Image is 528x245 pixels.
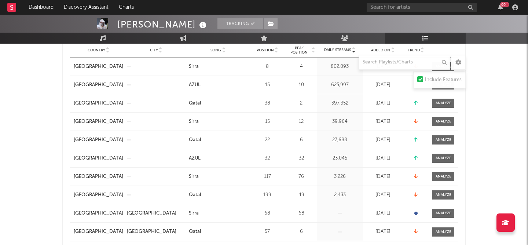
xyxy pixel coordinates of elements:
div: 2 [287,100,315,107]
button: Tracking [217,18,263,29]
a: [GEOGRAPHIC_DATA] [127,210,185,217]
div: 6 [287,136,315,144]
div: 15 [251,118,284,125]
div: AZUL [189,155,201,162]
a: Qatal [189,100,247,107]
a: Qatal [189,191,247,199]
div: [DATE] [364,100,401,107]
div: [GEOGRAPHIC_DATA] [127,210,176,217]
div: 76 [287,173,315,180]
a: AZUL [189,81,247,89]
a: [GEOGRAPHIC_DATA] [74,228,123,235]
div: [GEOGRAPHIC_DATA] [127,228,176,235]
div: 802,093 [319,63,361,70]
span: Peak Position [287,46,311,55]
a: [GEOGRAPHIC_DATA] [74,191,123,199]
span: Position [257,48,274,52]
div: [DATE] [364,155,401,162]
div: 8 [251,63,284,70]
button: 99+ [498,4,503,10]
span: Country [88,48,105,52]
div: 117 [251,173,284,180]
div: [DATE] [364,228,401,235]
div: Qatal [189,100,201,107]
a: Sirra [189,118,247,125]
div: 39,964 [319,118,361,125]
div: Qatal [189,136,201,144]
div: 397,352 [319,100,361,107]
div: Sirra [189,210,199,217]
div: 27,688 [319,136,361,144]
div: [DATE] [364,210,401,217]
div: [DATE] [364,81,401,89]
div: Qatal [189,191,201,199]
a: Sirra [189,63,247,70]
div: Qatal [189,228,201,235]
span: Trend [408,48,420,52]
div: Sirra [189,118,199,125]
div: 22 [251,136,284,144]
a: [GEOGRAPHIC_DATA] [127,228,185,235]
span: Daily Streams [324,47,351,53]
div: Sirra [189,63,199,70]
a: [GEOGRAPHIC_DATA] [74,63,123,70]
div: [DATE] [364,191,401,199]
div: 625,997 [319,81,361,89]
div: [DATE] [364,173,401,180]
a: AZUL [189,155,247,162]
a: [GEOGRAPHIC_DATA] [74,118,123,125]
div: 15 [251,81,284,89]
div: 99 + [500,2,509,7]
div: 49 [287,191,315,199]
div: Sirra [189,173,199,180]
span: Added On [371,48,390,52]
a: Sirra [189,210,247,217]
div: 199 [251,191,284,199]
a: [GEOGRAPHIC_DATA] [74,136,123,144]
div: Include Features [425,76,462,84]
div: 2,433 [319,191,361,199]
div: [DATE] [364,136,401,144]
a: [GEOGRAPHIC_DATA] [74,81,123,89]
div: 3,226 [319,173,361,180]
div: [DATE] [364,118,401,125]
div: 68 [251,210,284,217]
div: 68 [287,210,315,217]
div: 32 [251,155,284,162]
div: 10 [287,81,315,89]
div: 23,045 [319,155,361,162]
span: Song [210,48,221,52]
div: 4 [287,63,315,70]
div: 38 [251,100,284,107]
div: 57 [251,228,284,235]
a: Qatal [189,228,247,235]
div: 12 [287,118,315,125]
div: 32 [287,155,315,162]
input: Search for artists [367,3,477,12]
span: City [150,48,158,52]
div: [PERSON_NAME] [117,18,208,30]
input: Search Playlists/Charts [359,55,450,70]
a: Qatal [189,136,247,144]
a: [GEOGRAPHIC_DATA] [74,100,123,107]
a: [GEOGRAPHIC_DATA] [74,173,123,180]
div: 6 [287,228,315,235]
a: [GEOGRAPHIC_DATA] [74,155,123,162]
div: AZUL [189,81,201,89]
a: [GEOGRAPHIC_DATA] [74,210,123,217]
a: Sirra [189,173,247,180]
